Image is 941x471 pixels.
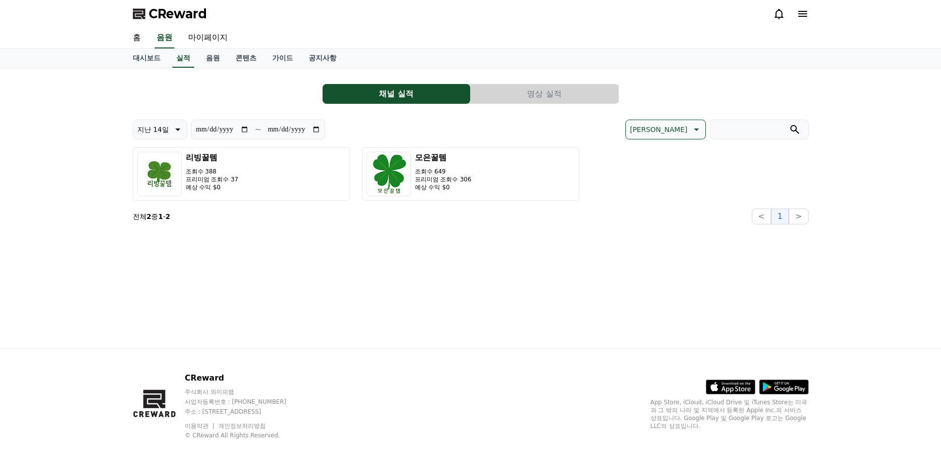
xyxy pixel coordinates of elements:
[185,398,305,406] p: 사업자등록번호 : [PHONE_NUMBER]
[90,329,102,337] span: 대화
[125,49,168,68] a: 대시보드
[625,120,705,139] button: [PERSON_NAME]
[133,147,350,201] button: 리빙꿀템 조회수 388 프리미엄 조회수 37 예상 수익 $0
[752,209,771,224] button: <
[127,313,190,338] a: 설정
[415,168,472,175] p: 조회수 649
[362,147,579,201] button: 모은꿀템 조회수 649 프리미엄 조회수 306 예상 수익 $0
[186,152,239,164] h3: 리빙꿀템
[323,84,471,104] a: 채널 실적
[789,209,808,224] button: >
[367,152,411,196] img: 모은꿀템
[137,152,182,196] img: 리빙꿀템
[149,6,207,22] span: CReward
[185,431,305,439] p: © CReward All Rights Reserved.
[471,84,618,104] button: 영상 실적
[31,328,37,336] span: 홈
[158,213,163,220] strong: 1
[198,49,228,68] a: 음원
[125,28,149,48] a: 홈
[228,49,264,68] a: 콘텐츠
[218,423,266,429] a: 개인정보처리방침
[185,408,305,416] p: 주소 : [STREET_ADDRESS]
[133,212,170,221] p: 전체 중 -
[415,152,472,164] h3: 모은꿀템
[186,183,239,191] p: 예상 수익 $0
[147,213,152,220] strong: 2
[264,49,301,68] a: 가이드
[185,423,216,429] a: 이용약관
[155,28,174,48] a: 음원
[415,175,472,183] p: 프리미엄 조회수 306
[3,313,65,338] a: 홈
[133,120,187,139] button: 지난 14일
[186,175,239,183] p: 프리미엄 조회수 37
[65,313,127,338] a: 대화
[180,28,236,48] a: 마이페이지
[172,49,194,68] a: 실적
[771,209,789,224] button: 1
[185,372,305,384] p: CReward
[651,398,809,430] p: App Store, iCloud, iCloud Drive 및 iTunes Store는 미국과 그 밖의 나라 및 지역에서 등록된 Apple Inc.의 서비스 상표입니다. Goo...
[323,84,470,104] button: 채널 실적
[301,49,344,68] a: 공지사항
[165,213,170,220] strong: 2
[186,168,239,175] p: 조회수 388
[415,183,472,191] p: 예상 수익 $0
[137,123,169,136] p: 지난 14일
[133,6,207,22] a: CReward
[630,123,687,136] p: [PERSON_NAME]
[255,124,261,135] p: ~
[185,388,305,396] p: 주식회사 와이피랩
[153,328,164,336] span: 설정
